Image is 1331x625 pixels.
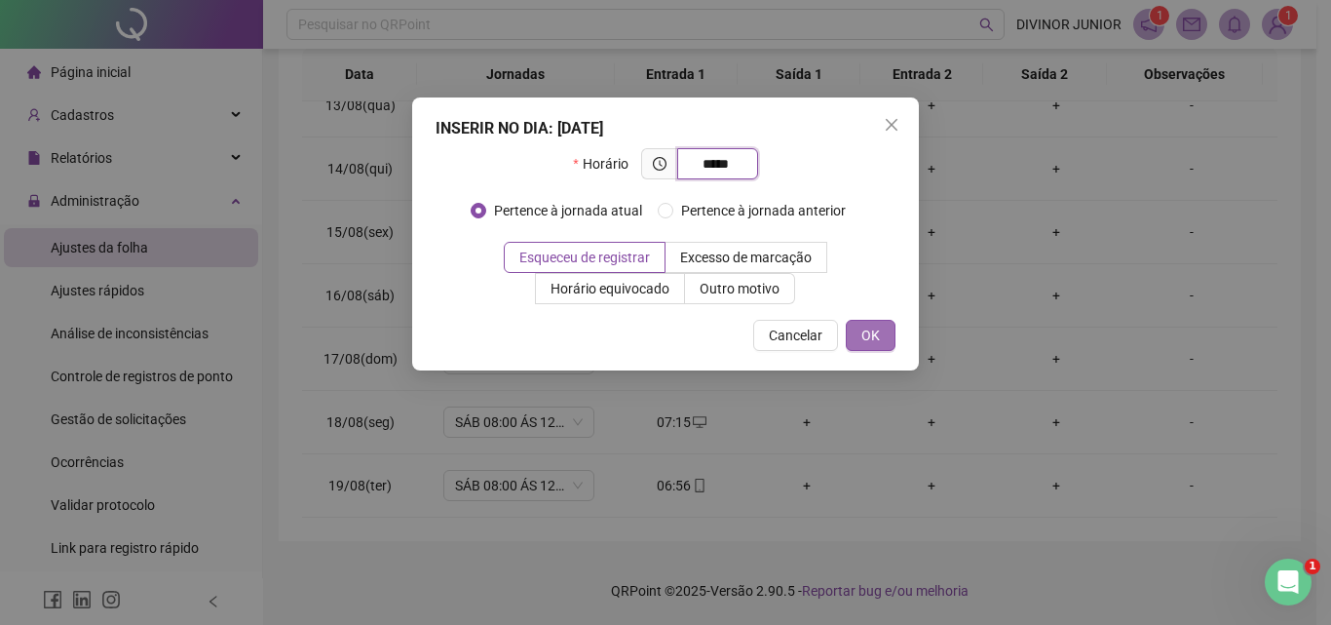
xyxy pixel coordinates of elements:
[700,281,780,296] span: Outro motivo
[1305,559,1320,574] span: 1
[436,117,895,140] div: INSERIR NO DIA : [DATE]
[1265,559,1312,605] iframe: Intercom live chat
[486,200,650,221] span: Pertence à jornada atual
[846,320,895,351] button: OK
[573,148,640,179] label: Horário
[753,320,838,351] button: Cancelar
[861,325,880,346] span: OK
[884,117,899,133] span: close
[680,250,812,265] span: Excesso de marcação
[519,250,650,265] span: Esqueceu de registrar
[673,200,854,221] span: Pertence à jornada anterior
[551,281,669,296] span: Horário equivocado
[653,157,666,171] span: clock-circle
[769,325,822,346] span: Cancelar
[876,109,907,140] button: Close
